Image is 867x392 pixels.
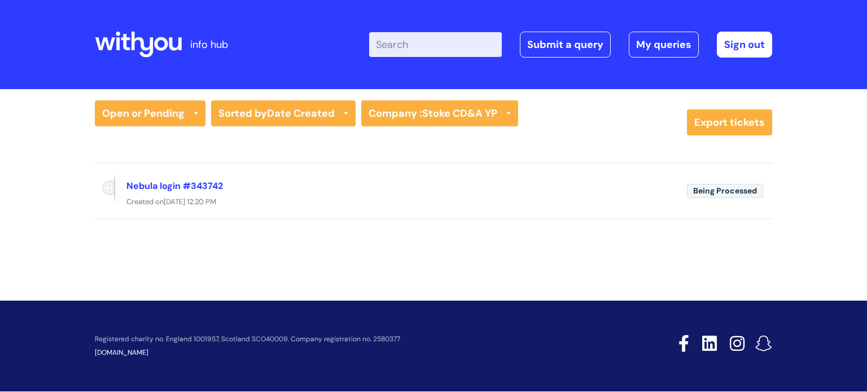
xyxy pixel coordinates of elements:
b: Date Created [267,107,335,120]
span: Reported via portal [95,173,115,204]
a: My queries [629,32,699,58]
a: Sorted byDate Created [211,100,356,126]
p: Registered charity no. England 1001957, Scotland SCO40009. Company registration no. 2580377 [95,336,598,343]
a: Submit a query [520,32,611,58]
span: Being Processed [687,184,763,198]
strong: Stoke CD&A YP [422,107,497,120]
input: Search [369,32,502,57]
p: info hub [190,36,228,54]
a: [DOMAIN_NAME] [95,348,148,357]
a: Open or Pending [95,100,205,126]
div: Created on [95,195,772,209]
a: Sign out [717,32,772,58]
div: | - [369,32,772,58]
a: Export tickets [687,109,772,135]
span: [DATE] 12:20 PM [164,197,216,206]
a: Company :Stoke CD&A YP [361,100,518,126]
a: Nebula login #343742 [126,180,223,192]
